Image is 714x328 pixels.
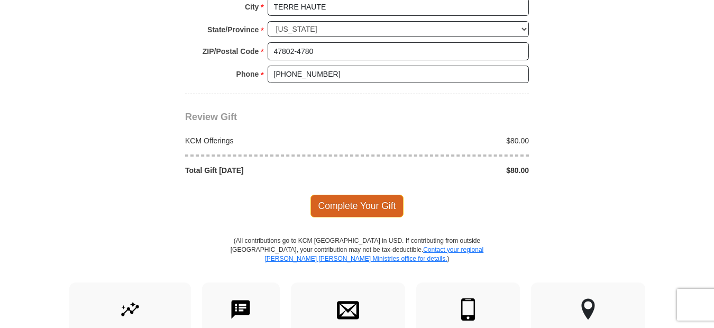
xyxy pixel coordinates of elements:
img: text-to-give.svg [230,298,252,321]
div: Total Gift [DATE] [180,165,358,176]
div: KCM Offerings [180,135,358,146]
img: envelope.svg [337,298,359,321]
img: mobile.svg [457,298,479,321]
p: (All contributions go to KCM [GEOGRAPHIC_DATA] in USD. If contributing from outside [GEOGRAPHIC_D... [230,236,484,283]
strong: ZIP/Postal Code [203,44,259,59]
span: Review Gift [185,112,237,122]
div: $80.00 [357,135,535,146]
span: Complete Your Gift [310,195,404,217]
strong: State/Province [207,22,259,37]
div: $80.00 [357,165,535,176]
img: give-by-stock.svg [119,298,141,321]
strong: Phone [236,67,259,81]
img: other-region [581,298,596,321]
a: Contact your regional [PERSON_NAME] [PERSON_NAME] Ministries office for details. [264,246,483,262]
